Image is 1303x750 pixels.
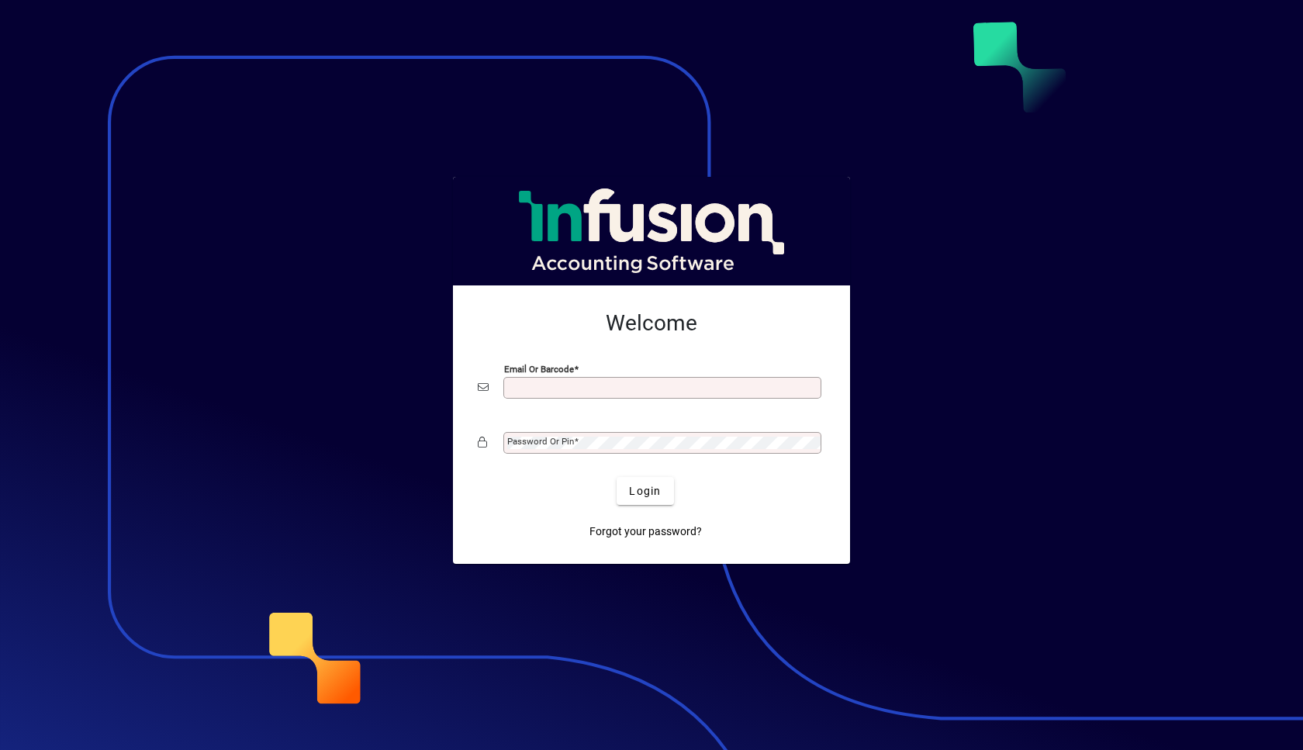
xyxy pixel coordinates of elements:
h2: Welcome [478,310,825,337]
span: Login [629,483,661,499]
span: Forgot your password? [589,524,702,540]
mat-label: Password or Pin [507,436,574,447]
mat-label: Email or Barcode [504,364,574,375]
button: Login [617,477,673,505]
a: Forgot your password? [583,517,708,545]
